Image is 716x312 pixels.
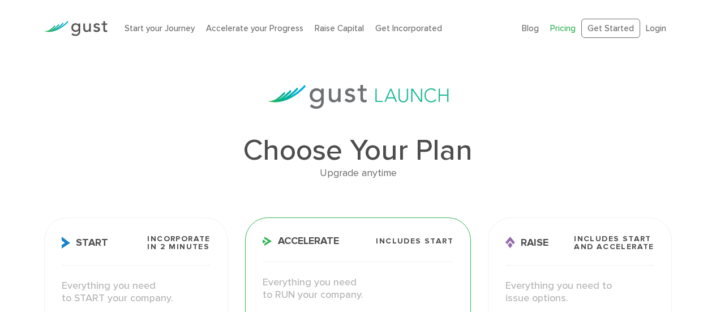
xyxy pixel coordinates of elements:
img: Gust Logo [44,21,108,36]
img: Raise Icon [505,237,515,249]
img: Start Icon X2 [62,237,70,249]
span: Includes START [376,237,453,245]
img: gust-launch-logos.svg [268,85,449,109]
span: Incorporate in 2 Minutes [147,235,210,251]
img: Accelerate Icon [263,237,272,246]
a: Get Started [581,19,640,39]
a: Get Incorporated [375,23,442,33]
span: Accelerate [263,236,339,246]
a: Raise Capital [315,23,364,33]
a: Start your Journey [125,23,195,33]
a: Accelerate your Progress [206,23,303,33]
h1: Choose Your Plan [44,136,672,165]
a: Blog [522,23,539,33]
span: Includes START and ACCELERATE [574,235,654,251]
a: Pricing [550,23,576,33]
p: Everything you need to RUN your company. [263,276,453,302]
p: Everything you need to START your company. [62,280,211,305]
span: Start [62,237,108,249]
span: Raise [505,237,548,249]
a: Login [646,23,666,33]
div: Upgrade anytime [44,165,672,182]
p: Everything you need to issue options. [505,280,654,305]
